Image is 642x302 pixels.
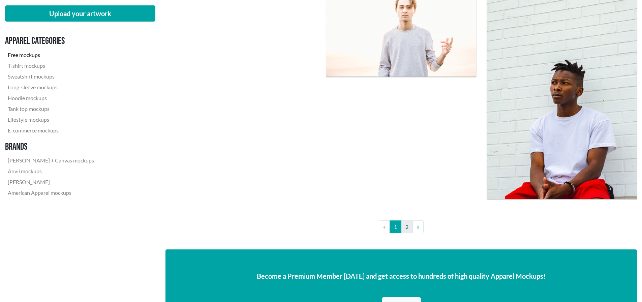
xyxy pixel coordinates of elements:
a: [PERSON_NAME] [5,177,97,187]
span: » [417,223,419,230]
a: American Apparel mockups [5,187,97,198]
a: [PERSON_NAME] + Canvas mockups [5,155,97,166]
button: Upload your artwork [5,5,155,22]
h3: Brands [5,141,97,153]
a: Free mockups [5,50,97,60]
a: Anvil mockups [5,166,97,177]
a: E-commerce mockups [5,125,97,136]
a: Long-sleeve mockups [5,82,97,93]
a: Tank top mockups [5,103,97,114]
a: T-shirt mockups [5,60,97,71]
p: Become a Premium Member [DATE] and get access to hundreds of high quality Apparel Mockups! [176,271,626,281]
h3: Apparel categories [5,35,97,47]
a: Sweatshirt mockups [5,71,97,82]
a: 1 [390,220,401,233]
a: 2 [401,220,413,233]
a: Hoodie mockups [5,93,97,103]
a: Lifestyle mockups [5,114,97,125]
